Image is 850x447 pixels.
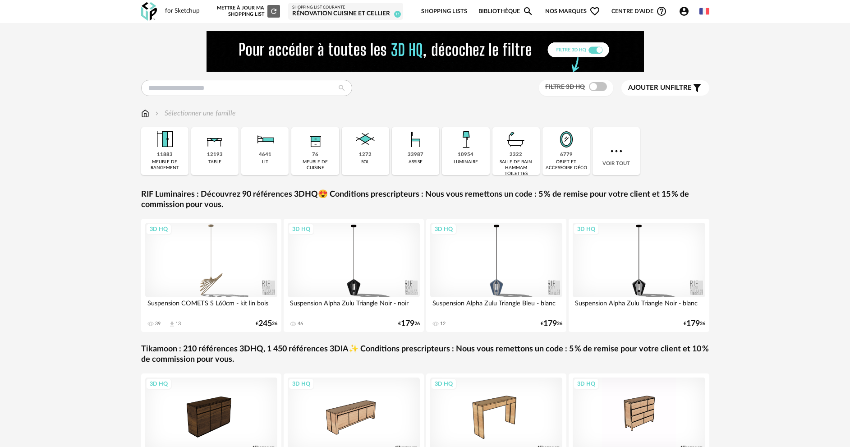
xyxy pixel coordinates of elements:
[141,219,282,332] a: 3D HQ Suspension COMETS S L60cm - kit lin bois 39 Download icon 13 €24526
[684,321,705,327] div: € 26
[545,159,587,171] div: objet et accessoire déco
[144,159,186,171] div: meuble de rangement
[510,152,522,158] div: 2322
[165,7,200,15] div: for Sketchup
[312,152,318,158] div: 76
[573,378,599,390] div: 3D HQ
[608,143,625,159] img: more.7b13dc1.svg
[398,321,420,327] div: € 26
[146,223,172,235] div: 3D HQ
[207,31,644,72] img: FILTRE%20HQ%20NEW_V1%20(4).gif
[454,127,478,152] img: Luminaire.png
[431,223,457,235] div: 3D HQ
[679,6,694,17] span: Account Circle icon
[404,127,428,152] img: Assise.png
[440,321,446,327] div: 12
[545,84,585,90] span: Filtre 3D HQ
[478,1,533,22] a: BibliothèqueMagnify icon
[202,127,227,152] img: Table.png
[628,83,692,92] span: filtre
[207,152,223,158] div: 12193
[426,219,567,332] a: 3D HQ Suspension Alpha Zulu Triangle Bleu - blanc 12 €17926
[288,378,314,390] div: 3D HQ
[292,5,399,18] a: Shopping List courante Rénovation cuisine et cellier 11
[409,159,423,165] div: assise
[545,1,600,22] span: Nos marques
[303,127,327,152] img: Rangement.png
[454,159,478,165] div: luminaire
[611,6,667,17] span: Centre d'aideHelp Circle Outline icon
[153,108,161,119] img: svg+xml;base64,PHN2ZyB3aWR0aD0iMTYiIGhlaWdodD0iMTYiIHZpZXdCb3g9IjAgMCAxNiAxNiIgZmlsbD0ibm9uZSIgeG...
[628,84,671,91] span: Ajouter un
[408,152,423,158] div: 33987
[621,80,709,96] button: Ajouter unfiltre Filter icon
[431,378,457,390] div: 3D HQ
[253,127,277,152] img: Literie.png
[258,321,272,327] span: 245
[152,127,177,152] img: Meuble%20de%20rangement.png
[288,223,314,235] div: 3D HQ
[270,9,278,14] span: Refresh icon
[401,321,414,327] span: 179
[175,321,181,327] div: 13
[208,159,221,165] div: table
[292,5,399,10] div: Shopping List courante
[146,378,172,390] div: 3D HQ
[157,152,173,158] div: 11883
[262,159,268,165] div: lit
[141,2,157,21] img: OXP
[679,6,689,17] span: Account Circle icon
[573,223,599,235] div: 3D HQ
[421,1,467,22] a: Shopping Lists
[589,6,600,17] span: Heart Outline icon
[155,321,161,327] div: 39
[256,321,277,327] div: € 26
[394,11,401,18] span: 11
[284,219,424,332] a: 3D HQ Suspension Alpha Zulu Triangle Noir - noir 46 €17926
[593,127,640,175] div: Voir tout
[495,159,537,177] div: salle de bain hammam toilettes
[656,6,667,17] span: Help Circle Outline icon
[554,127,579,152] img: Miroir.png
[361,159,369,165] div: sol
[141,344,709,365] a: Tikamoon : 210 références 3DHQ, 1 450 références 3DIA✨ Conditions prescripteurs : Nous vous remet...
[573,297,705,315] div: Suspension Alpha Zulu Triangle Noir - blanc
[259,152,271,158] div: 4641
[215,5,280,18] div: Mettre à jour ma Shopping List
[298,321,303,327] div: 46
[686,321,700,327] span: 179
[141,189,709,211] a: RIF Luminaires : Découvrez 90 références 3DHQ😍 Conditions prescripteurs : Nous vous remettons un ...
[523,6,533,17] span: Magnify icon
[145,297,278,315] div: Suspension COMETS S L60cm - kit lin bois
[543,321,557,327] span: 179
[169,321,175,327] span: Download icon
[153,108,236,119] div: Sélectionner une famille
[353,127,377,152] img: Sol.png
[288,297,420,315] div: Suspension Alpha Zulu Triangle Noir - noir
[699,6,709,16] img: fr
[458,152,473,158] div: 10954
[141,108,149,119] img: svg+xml;base64,PHN2ZyB3aWR0aD0iMTYiIGhlaWdodD0iMTciIHZpZXdCb3g9IjAgMCAxNiAxNyIgZmlsbD0ibm9uZSIgeG...
[430,297,563,315] div: Suspension Alpha Zulu Triangle Bleu - blanc
[692,83,703,93] span: Filter icon
[294,159,336,171] div: meuble de cuisine
[292,10,399,18] div: Rénovation cuisine et cellier
[359,152,372,158] div: 1272
[541,321,562,327] div: € 26
[569,219,709,332] a: 3D HQ Suspension Alpha Zulu Triangle Noir - blanc €17926
[560,152,573,158] div: 6779
[504,127,528,152] img: Salle%20de%20bain.png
